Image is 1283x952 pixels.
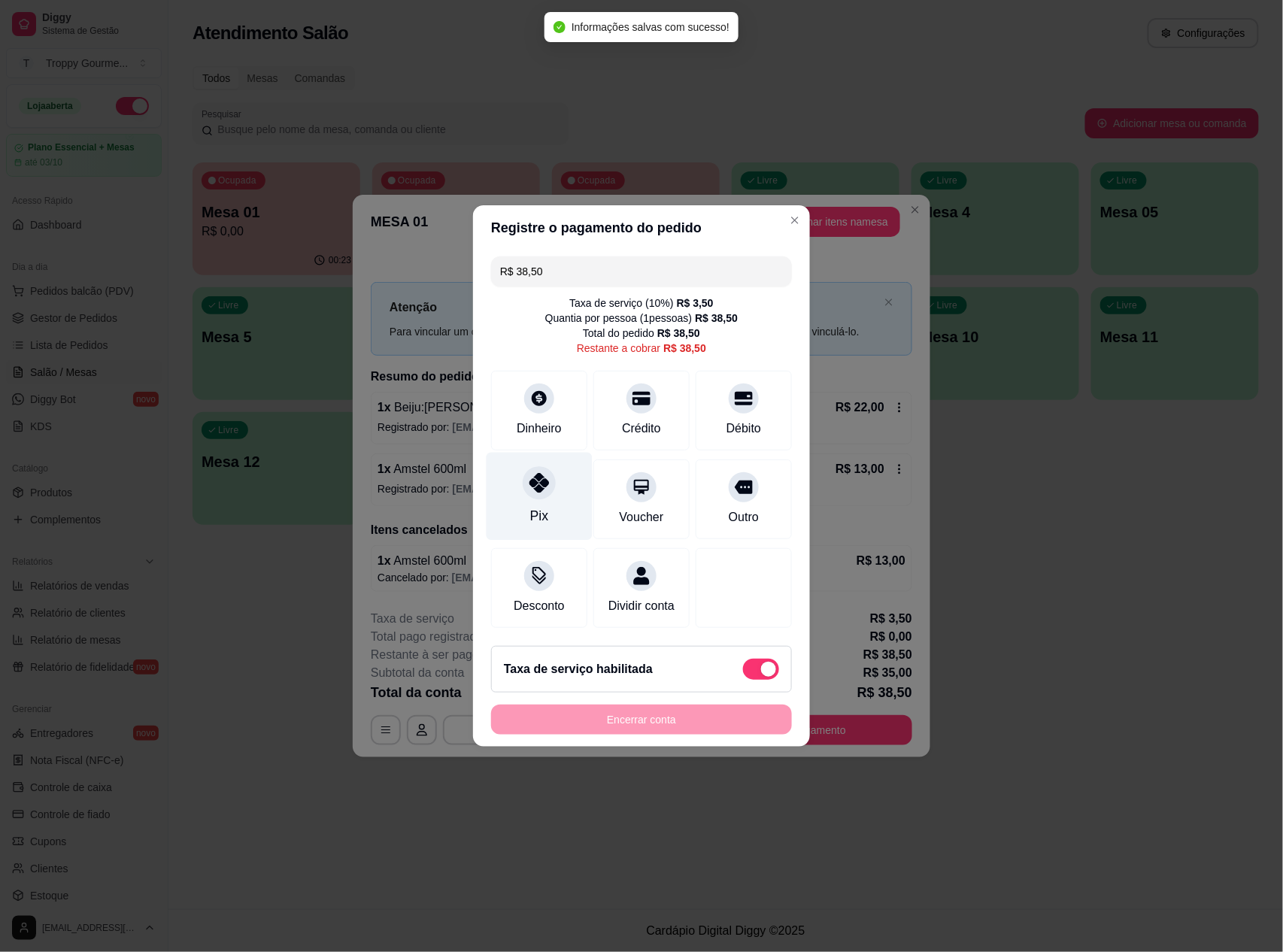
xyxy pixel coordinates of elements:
div: Restante a cobrar [577,341,706,356]
div: Dividir conta [608,597,675,615]
div: Voucher [620,508,664,526]
div: Outro [729,508,759,526]
div: Taxa de serviço ( 10 %) [569,296,714,311]
div: R$ 38,50 [663,341,706,356]
div: Total do pedido [583,326,700,341]
div: Crédito [622,420,661,438]
div: R$ 3,50 [677,296,714,311]
input: Ex.: hambúrguer de cordeiro [500,256,783,287]
span: Informações salvas com sucesso! [572,21,729,33]
div: Débito [726,420,761,438]
button: Close [783,208,807,232]
header: Registre o pagamento do pedido [473,205,810,250]
h2: Taxa de serviço habilitada [504,660,653,678]
div: Pix [530,506,548,526]
div: R$ 38,50 [657,326,700,341]
div: Quantia por pessoa ( 1 pessoas) [545,311,738,326]
div: R$ 38,50 [695,311,738,326]
div: Dinheiro [517,420,562,438]
span: check-circle [554,21,566,33]
div: Desconto [514,597,565,615]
